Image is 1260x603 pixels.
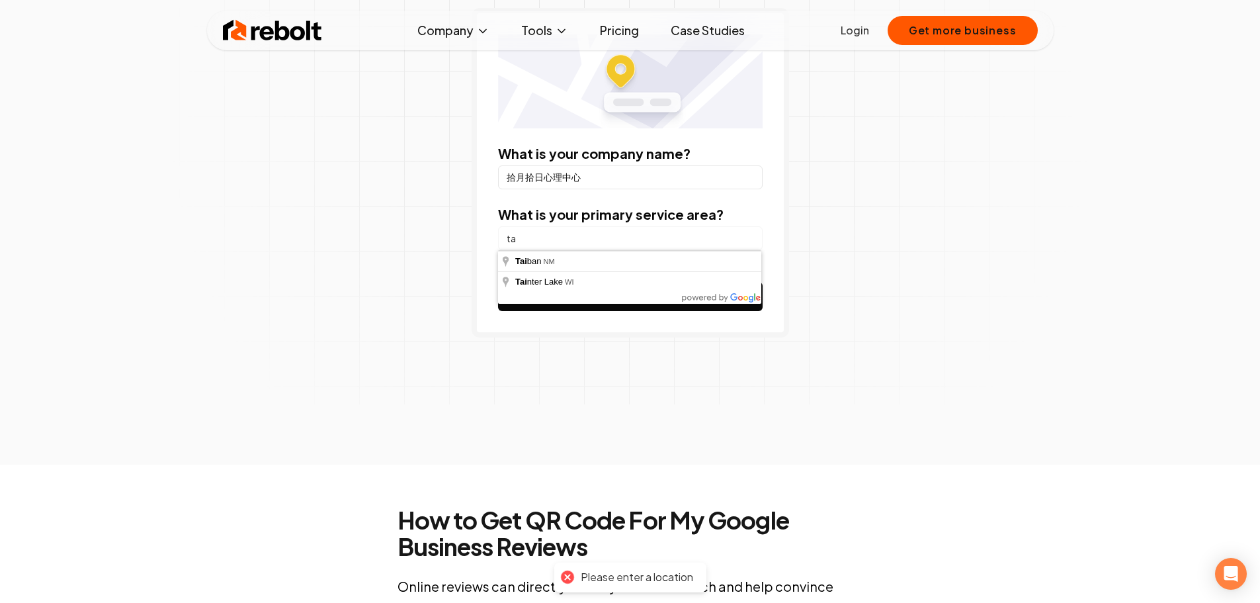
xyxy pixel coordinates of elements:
[498,34,763,128] img: Location map
[515,256,544,266] span: ban
[498,165,763,189] input: Company Name
[498,206,724,222] label: What is your primary service area?
[498,145,691,162] label: What is your company name?
[589,17,650,44] a: Pricing
[515,277,565,287] span: nter Lake
[407,17,500,44] button: Company
[581,571,693,584] div: Please enter a location
[660,17,755,44] a: Case Studies
[398,507,863,560] h2: How to Get QR Code For My Google Business Reviews
[841,23,869,38] a: Login
[544,257,555,265] span: NM
[515,256,527,266] span: Tai
[565,278,573,286] span: WI
[515,277,527,287] span: Tai
[1215,558,1247,590] div: Open Intercom Messenger
[223,17,322,44] img: Rebolt Logo
[498,226,763,250] input: City or county or neighborhood
[888,16,1038,45] button: Get more business
[511,17,579,44] button: Tools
